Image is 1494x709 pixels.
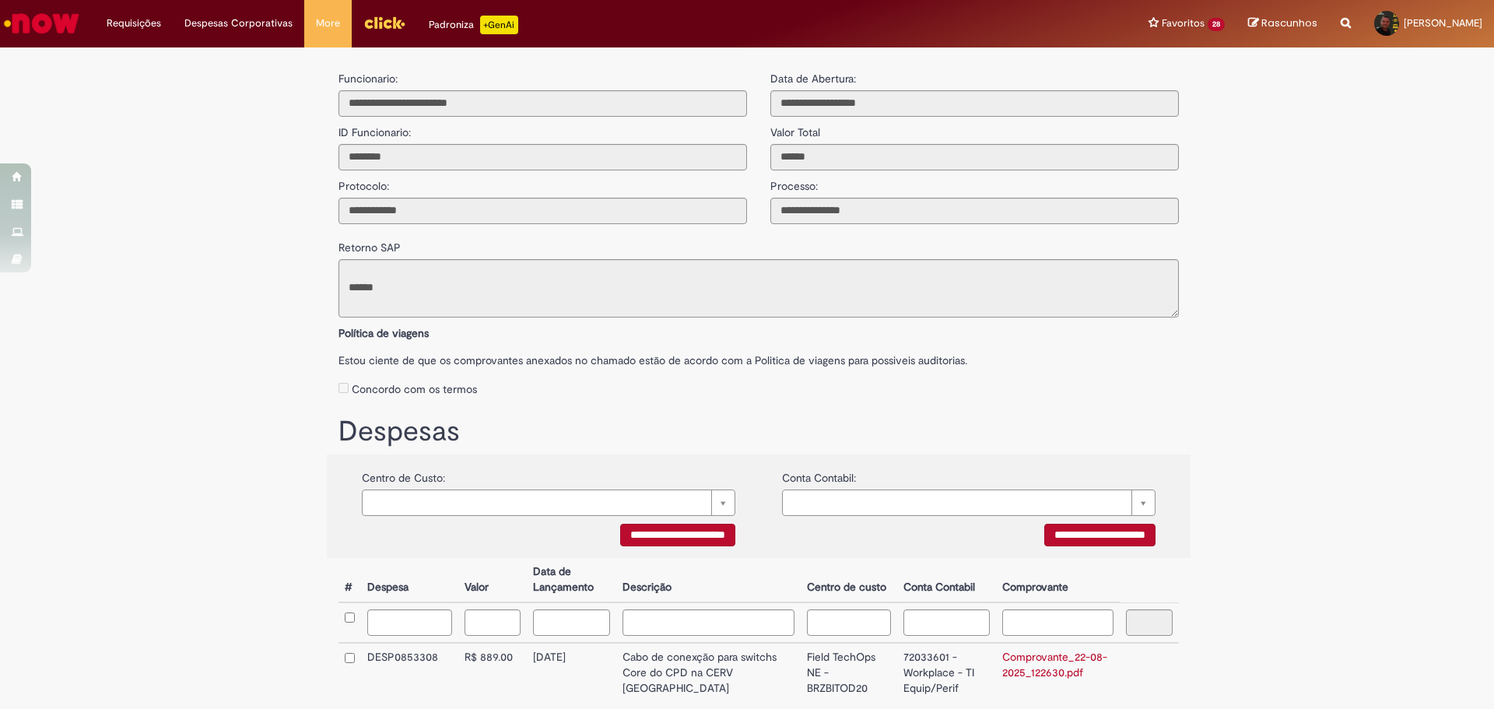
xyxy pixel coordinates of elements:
[363,11,405,34] img: click_logo_yellow_360x200.png
[458,643,527,703] td: R$ 889.00
[770,170,818,194] label: Processo:
[338,71,398,86] label: Funcionario:
[316,16,340,31] span: More
[338,170,389,194] label: Protocolo:
[338,117,411,140] label: ID Funcionario:
[2,8,82,39] img: ServiceNow
[338,558,361,602] th: #
[527,558,616,602] th: Data de Lançamento
[616,643,801,703] td: Cabo de conexção para switchs Core do CPD na CERV [GEOGRAPHIC_DATA]
[361,558,458,602] th: Despesa
[480,16,518,34] p: +GenAi
[338,232,401,255] label: Retorno SAP
[1248,16,1317,31] a: Rascunhos
[897,643,996,703] td: 72033601 - Workplace - TI Equip/Perif
[616,558,801,602] th: Descrição
[1404,16,1482,30] span: [PERSON_NAME]
[429,16,518,34] div: Padroniza
[996,643,1120,703] td: Comprovante_22-08-2025_122630.pdf
[1002,650,1107,679] a: Comprovante_22-08-2025_122630.pdf
[770,117,820,140] label: Valor Total
[782,462,856,486] label: Conta Contabil:
[458,558,527,602] th: Valor
[352,381,477,397] label: Concordo com os termos
[361,643,458,703] td: DESP0853308
[527,643,616,703] td: [DATE]
[897,558,996,602] th: Conta Contabil
[1261,16,1317,30] span: Rascunhos
[338,416,1179,448] h1: Despesas
[996,558,1120,602] th: Comprovante
[338,345,1179,368] label: Estou ciente de que os comprovantes anexados no chamado estão de acordo com a Politica de viagens...
[107,16,161,31] span: Requisições
[801,558,897,602] th: Centro de custo
[362,490,735,516] a: Limpar campo {0}
[770,71,856,86] label: Data de Abertura:
[362,462,445,486] label: Centro de Custo:
[1162,16,1205,31] span: Favoritos
[801,643,897,703] td: Field TechOps NE - BRZBITOD20
[184,16,293,31] span: Despesas Corporativas
[338,326,429,340] b: Política de viagens
[1208,18,1225,31] span: 28
[782,490,1156,516] a: Limpar campo {0}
